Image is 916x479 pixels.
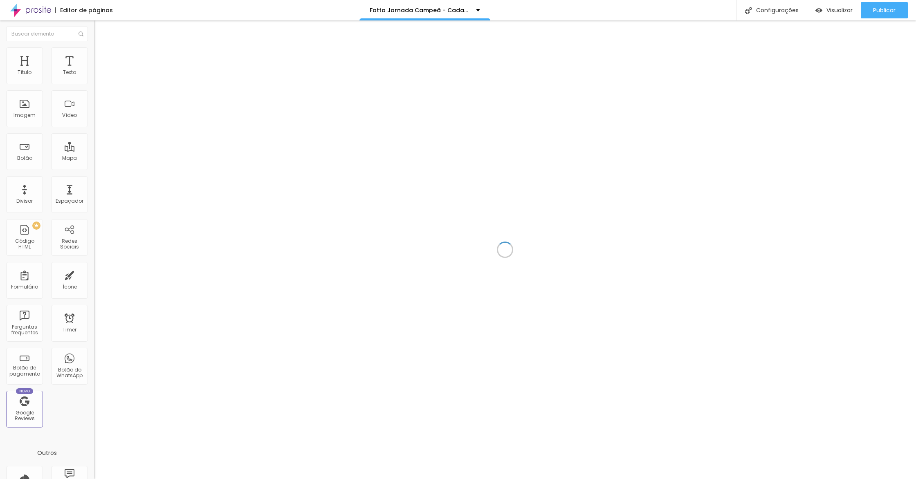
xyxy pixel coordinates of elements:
span: Publicar [873,7,896,13]
div: Botão de pagamento [8,365,40,377]
div: Código HTML [8,238,40,250]
img: view-1.svg [815,7,822,14]
img: Icone [745,7,752,14]
div: Perguntas frequentes [8,324,40,336]
div: Botão do WhatsApp [53,367,85,379]
div: Novo [16,388,34,394]
button: Publicar [861,2,908,18]
div: Mapa [62,155,77,161]
p: Fotto Jornada Campeã - Cadastro [370,7,470,13]
div: Vídeo [62,112,77,118]
div: Texto [63,69,76,75]
div: Divisor [16,198,33,204]
div: Ícone [63,284,77,290]
div: Imagem [13,112,36,118]
img: Icone [79,31,83,36]
div: Formulário [11,284,38,290]
div: Botão [17,155,32,161]
div: Google Reviews [8,410,40,422]
div: Título [18,69,31,75]
div: Espaçador [56,198,83,204]
span: Visualizar [826,7,853,13]
button: Visualizar [807,2,861,18]
input: Buscar elemento [6,27,88,41]
div: Editor de páginas [55,7,113,13]
div: Timer [63,327,76,333]
div: Redes Sociais [53,238,85,250]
